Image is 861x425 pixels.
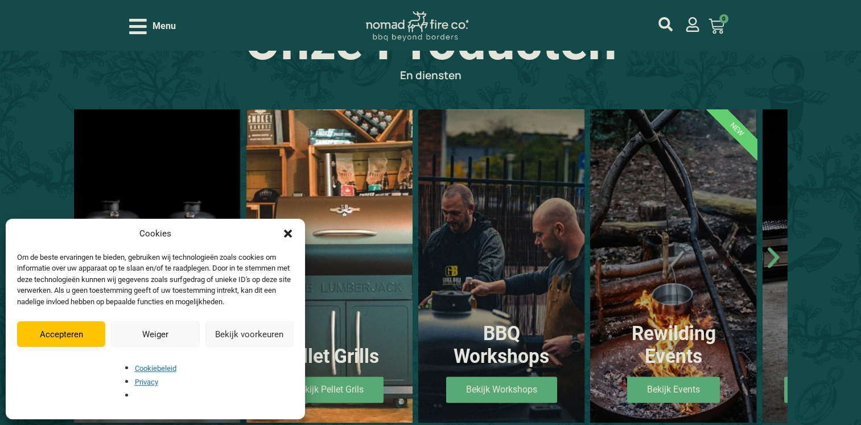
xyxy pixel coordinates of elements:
a: mijn account [685,17,700,32]
a: Cookiebeleid [135,364,176,373]
div: NEW [672,64,803,195]
span: 0 [719,14,728,23]
a: Privacy [135,378,158,386]
a: BBQ Workshops Bekijk Workshops [418,109,584,423]
button: Bekijk voorkeuren [205,321,294,347]
div: Cookies [139,227,171,240]
span: Menu [153,19,176,33]
span: Bekijk Events [627,377,720,403]
a: 0 [695,11,738,41]
div: 4 / 6 [590,109,756,423]
button: Accepteren [17,321,105,347]
h2: Onze producten [35,15,827,67]
button: Weiger [111,321,199,347]
h2: BBQ Workshops [438,322,565,369]
a: mijn account [658,17,673,31]
div: Volgende slide [760,244,787,271]
img: Nomad Logo [366,11,468,42]
div: Open/Close Menu [129,17,176,36]
div: 3 / 6 [418,109,584,423]
a: Bekijk Pellet Grils [275,377,384,403]
span: Bekijk Workshops [446,377,557,403]
h2: En diensten [35,70,827,81]
h2: Rewilding events [610,322,736,369]
h2: Pellet Grills [266,345,393,368]
div: Carousel [74,109,787,423]
div: 1 / 6 [74,109,240,423]
div: Om de beste ervaringen te bieden, gebruiken wij technologieën zoals cookies om informatie over uw... [17,252,293,308]
a: Rewilding events Bekijk Events NEW [590,109,756,423]
div: 2 / 6 [246,109,413,423]
div: Dialog sluiten [282,228,294,239]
